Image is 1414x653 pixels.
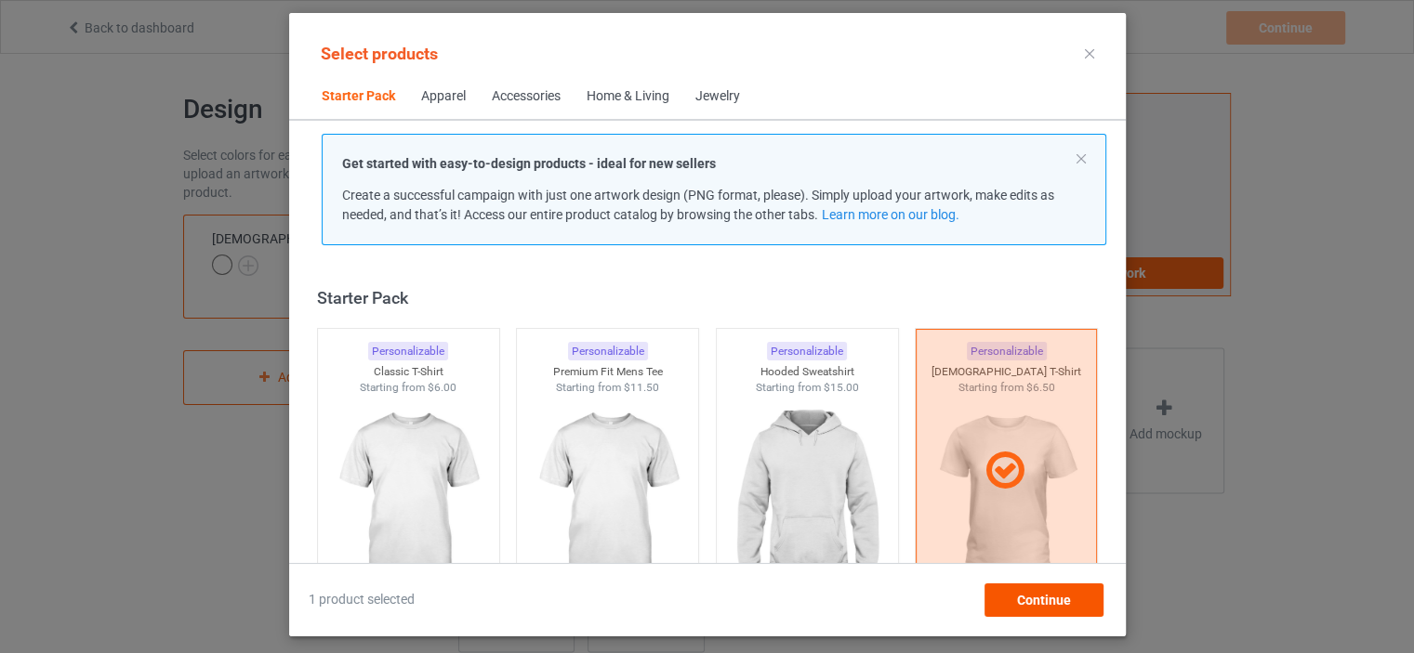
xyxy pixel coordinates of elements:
[517,380,698,396] div: Starting from
[716,364,897,380] div: Hooded Sweatshirt
[421,87,466,106] div: Apparel
[492,87,561,106] div: Accessories
[317,364,498,380] div: Classic T-Shirt
[567,342,647,361] div: Personalizable
[428,381,456,394] span: $6.00
[1016,593,1070,607] span: Continue
[723,396,890,604] img: regular.jpg
[517,364,698,380] div: Premium Fit Mens Tee
[316,287,1105,308] div: Starter Pack
[309,74,408,119] span: Starter Pack
[821,207,958,222] a: Learn more on our blog.
[317,380,498,396] div: Starting from
[695,87,740,106] div: Jewelry
[368,342,448,361] div: Personalizable
[823,381,858,394] span: $15.00
[587,87,669,106] div: Home & Living
[324,396,491,604] img: regular.jpg
[716,380,897,396] div: Starting from
[309,591,415,609] span: 1 product selected
[524,396,691,604] img: regular.jpg
[624,381,659,394] span: $11.50
[342,156,716,171] strong: Get started with easy-to-design products - ideal for new sellers
[342,188,1054,222] span: Create a successful campaign with just one artwork design (PNG format, please). Simply upload you...
[321,44,438,63] span: Select products
[984,583,1103,617] div: Continue
[767,342,847,361] div: Personalizable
